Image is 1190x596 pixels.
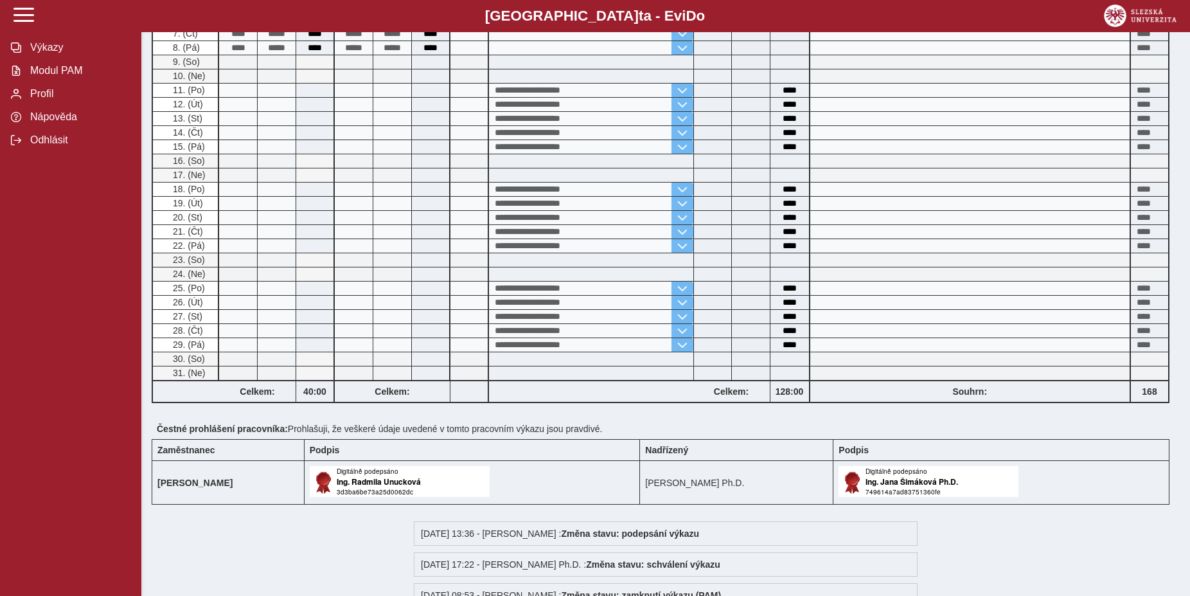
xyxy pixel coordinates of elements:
span: Nápověda [26,111,130,123]
b: Souhrn: [952,386,987,397]
b: Celkem: [693,386,770,397]
img: Digitálně podepsáno uživatelem [839,466,1018,497]
img: logo_web_su.png [1104,5,1177,27]
span: 20. (St) [170,212,202,222]
b: 40:00 [296,386,333,397]
b: Změna stavu: schválení výkazu [586,559,720,570]
span: 29. (Pá) [170,339,205,350]
span: 11. (Po) [170,85,205,95]
div: [DATE] 13:36 - [PERSON_NAME] : [414,521,918,546]
span: 28. (Čt) [170,325,203,336]
span: 23. (So) [170,255,205,265]
b: Nadřízený [645,445,688,455]
span: 24. (Ne) [170,269,206,279]
td: [PERSON_NAME] Ph.D. [640,461,833,505]
span: t [639,8,643,24]
span: 8. (Pá) [170,42,200,53]
span: 26. (Út) [170,297,203,307]
span: 30. (So) [170,354,205,364]
span: Odhlásit [26,134,130,146]
b: 168 [1131,386,1168,397]
span: 10. (Ne) [170,71,206,81]
span: 19. (Út) [170,198,203,208]
span: 14. (Čt) [170,127,203,138]
div: Prohlašuji, že veškeré údaje uvedené v tomto pracovním výkazu jsou pravdivé. [152,419,1180,439]
span: 13. (St) [170,113,202,123]
span: Modul PAM [26,65,130,77]
span: o [697,8,706,24]
img: Digitálně podepsáno uživatelem [310,466,490,497]
b: Podpis [839,445,869,455]
span: 12. (Út) [170,99,203,109]
b: Celkem: [219,386,296,397]
span: D [686,8,696,24]
span: 7. (Čt) [170,28,198,39]
div: [DATE] 17:22 - [PERSON_NAME] Ph.D. : [414,552,918,577]
span: Profil [26,88,130,100]
b: 128:00 [770,386,809,397]
span: 17. (Ne) [170,170,206,180]
b: Celkem: [335,386,450,397]
b: Zaměstnanec [157,445,215,455]
span: 18. (Po) [170,184,205,194]
span: 22. (Pá) [170,240,205,251]
span: 15. (Pá) [170,141,205,152]
b: Změna stavu: podepsání výkazu [561,528,699,539]
b: [PERSON_NAME] [157,478,233,488]
span: 21. (Čt) [170,226,203,237]
span: 27. (St) [170,311,202,321]
b: Čestné prohlášení pracovníka: [157,424,288,434]
span: 9. (So) [170,57,200,67]
span: Výkazy [26,42,130,53]
b: [GEOGRAPHIC_DATA] a - Evi [39,8,1151,24]
span: 16. (So) [170,156,205,166]
b: Podpis [310,445,340,455]
span: 25. (Po) [170,283,205,293]
span: 31. (Ne) [170,368,206,378]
